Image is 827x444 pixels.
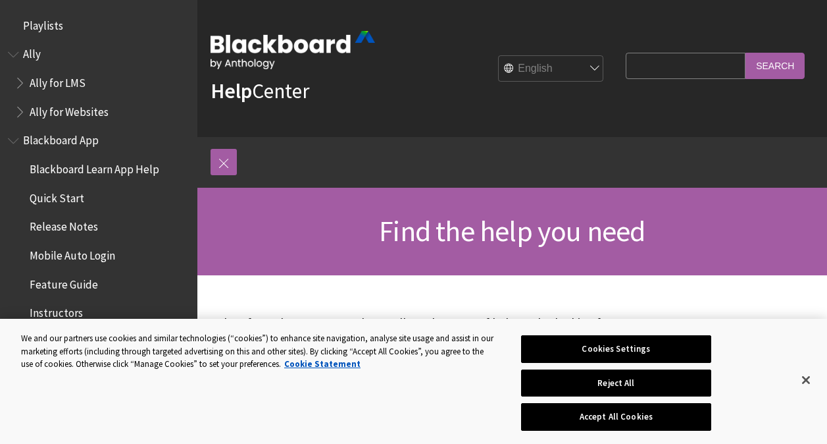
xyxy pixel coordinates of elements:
[211,31,375,69] img: Blackboard by Anthology
[284,358,361,370] a: More information about your privacy, opens in a new tab
[211,314,619,331] p: Select from the menu, search, or tell us what type of help you're looking for.
[30,273,98,291] span: Feature Guide
[8,43,189,123] nav: Book outline for Anthology Ally Help
[211,78,309,104] a: HelpCenter
[521,370,711,397] button: Reject All
[521,403,711,431] button: Accept All Cookies
[521,335,711,363] button: Cookies Settings
[21,332,496,371] div: We and our partners use cookies and similar technologies (“cookies”) to enhance site navigation, ...
[8,14,189,37] nav: Book outline for Playlists
[379,213,645,249] span: Find the help you need
[23,14,63,32] span: Playlists
[499,56,604,82] select: Site Language Selector
[211,78,252,104] strong: Help
[30,158,159,176] span: Blackboard Learn App Help
[23,130,99,148] span: Blackboard App
[30,216,98,234] span: Release Notes
[30,187,84,205] span: Quick Start
[30,244,115,262] span: Mobile Auto Login
[23,43,41,61] span: Ally
[745,53,805,78] input: Search
[791,366,820,395] button: Close
[30,72,86,90] span: Ally for LMS
[30,302,83,320] span: Instructors
[30,101,109,119] span: Ally for Websites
